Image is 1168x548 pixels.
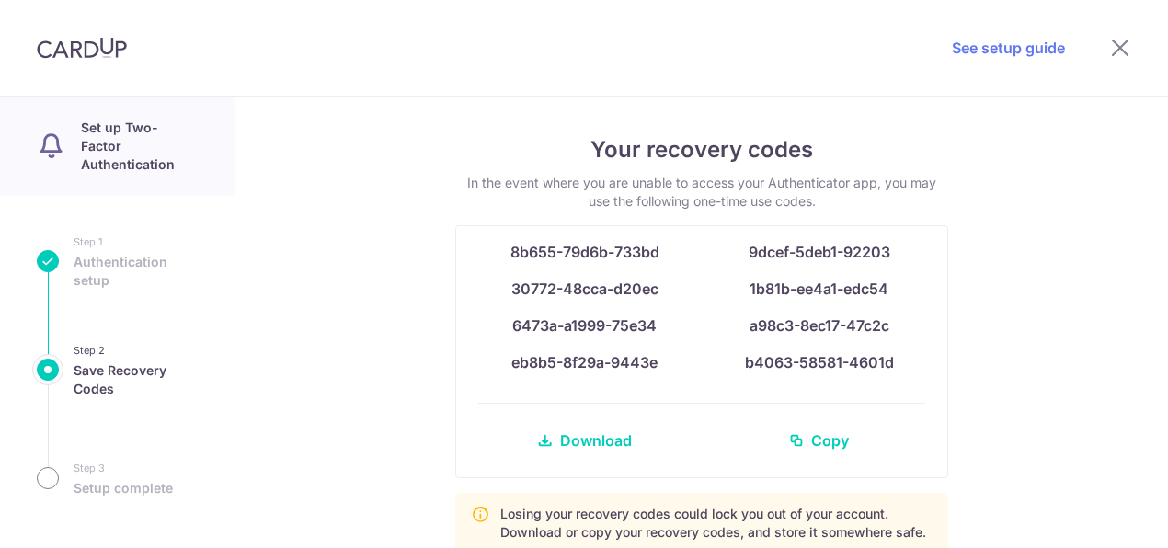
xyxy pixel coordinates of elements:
a: Copy [713,418,925,462]
span: eb8b5-8f29a-9443e [511,353,658,371]
iframe: Opens a widget where you can find more information [1049,493,1150,539]
span: Setup complete [74,479,173,497]
p: Losing your recovery codes could lock you out of your account. Download or copy your recovery cod... [500,505,933,542]
img: CardUp [37,37,127,59]
span: Download [560,429,632,451]
span: Authentication setup [74,253,198,290]
small: Step 2 [74,341,198,360]
span: 30772-48cca-d20ec [511,280,658,298]
p: Set up Two-Factor Authentication [81,119,198,174]
span: 8b655-79d6b-733bd [510,243,659,261]
a: Download [478,418,691,462]
span: 6473a-a1999-75e34 [512,316,657,335]
a: See setup guide [952,37,1065,59]
small: Step 1 [74,233,198,251]
p: In the event where you are unable to access your Authenticator app, you may use the following one... [455,174,948,211]
span: 1b81b-ee4a1-edc54 [750,280,888,298]
small: Step 3 [74,459,173,477]
span: a98c3-8ec17-47c2c [750,316,889,335]
span: b4063-58581-4601d [745,353,894,371]
span: Save Recovery Codes [74,361,198,398]
h4: Your recovery codes [455,133,948,166]
span: Copy [811,429,849,451]
span: 9dcef-5deb1-92203 [749,243,890,261]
